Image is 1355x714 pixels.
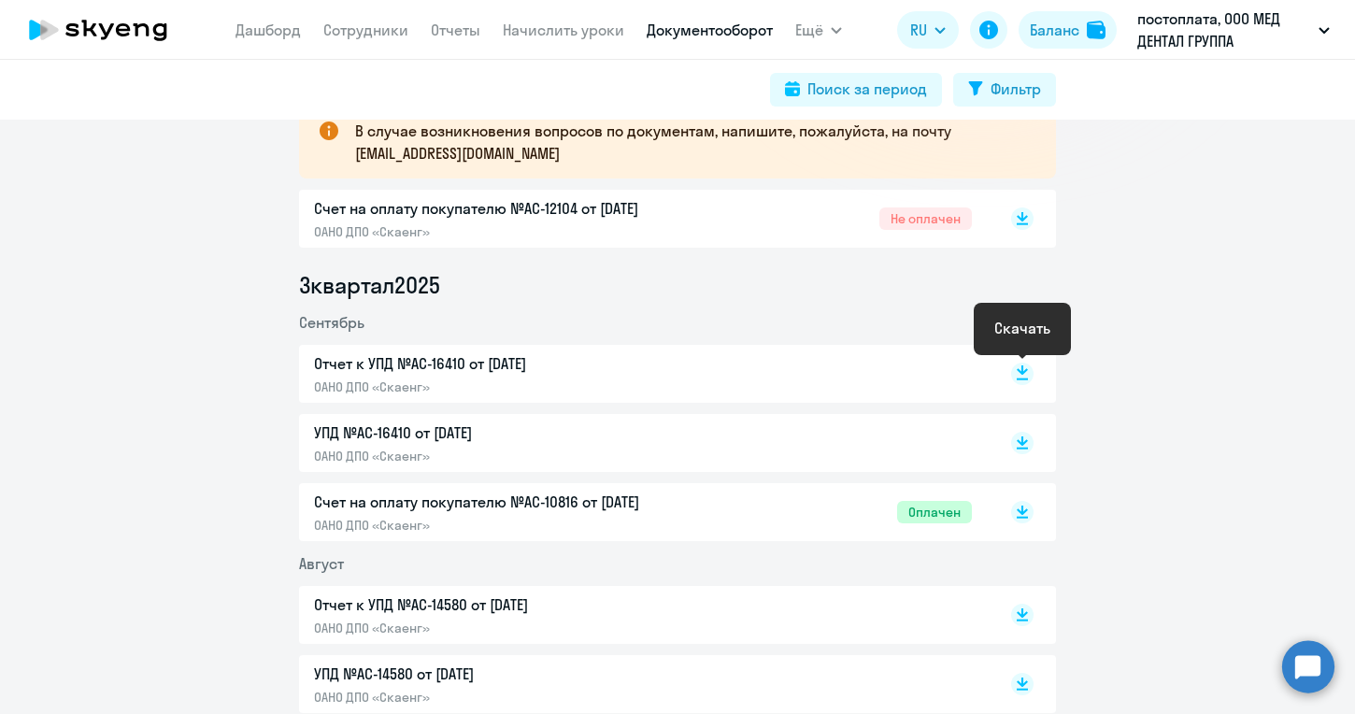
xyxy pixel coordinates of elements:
img: balance [1087,21,1105,39]
a: УПД №AC-16410 от [DATE]ОАНО ДПО «Скаенг» [314,421,972,464]
p: Счет на оплату покупателю №AC-12104 от [DATE] [314,197,706,220]
a: Счет на оплату покупателю №AC-12104 от [DATE]ОАНО ДПО «Скаенг»Не оплачен [314,197,972,240]
button: постоплата, ООО МЕД ДЕНТАЛ ГРУППА [1128,7,1339,52]
p: УПД №AC-14580 от [DATE] [314,663,706,685]
p: ОАНО ДПО «Скаенг» [314,378,706,395]
p: ОАНО ДПО «Скаенг» [314,620,706,636]
span: RU [910,19,927,41]
p: ОАНО ДПО «Скаенг» [314,517,706,534]
p: УПД №AC-16410 от [DATE] [314,421,706,444]
div: Скачать [994,317,1050,339]
p: Отчет к УПД №AC-14580 от [DATE] [314,593,706,616]
span: Сентябрь [299,313,364,332]
div: Фильтр [991,78,1041,100]
a: Отчет к УПД №AC-16410 от [DATE]ОАНО ДПО «Скаенг» [314,352,972,395]
p: постоплата, ООО МЕД ДЕНТАЛ ГРУППА [1137,7,1311,52]
div: Баланс [1030,19,1079,41]
p: Отчет к УПД №AC-16410 от [DATE] [314,352,706,375]
button: Фильтр [953,73,1056,107]
button: Ещё [795,11,842,49]
button: RU [897,11,959,49]
span: Оплачен [897,501,972,523]
div: Поиск за период [807,78,927,100]
span: Август [299,554,344,573]
li: 3 квартал 2025 [299,270,1056,300]
p: ОАНО ДПО «Скаенг» [314,448,706,464]
a: Дашборд [235,21,301,39]
span: Не оплачен [879,207,972,230]
a: Счет на оплату покупателю №AC-10816 от [DATE]ОАНО ДПО «Скаенг»Оплачен [314,491,972,534]
p: ОАНО ДПО «Скаенг» [314,223,706,240]
a: Начислить уроки [503,21,624,39]
a: Отчет к УПД №AC-14580 от [DATE]ОАНО ДПО «Скаенг» [314,593,972,636]
a: Документооборот [647,21,773,39]
p: Счет на оплату покупателю №AC-10816 от [DATE] [314,491,706,513]
button: Балансbalance [1019,11,1117,49]
button: Поиск за период [770,73,942,107]
a: УПД №AC-14580 от [DATE]ОАНО ДПО «Скаенг» [314,663,972,706]
p: В случае возникновения вопросов по документам, напишите, пожалуйста, на почту [EMAIL_ADDRESS][DOM... [355,120,1022,164]
span: Ещё [795,19,823,41]
a: Сотрудники [323,21,408,39]
p: ОАНО ДПО «Скаенг» [314,689,706,706]
a: Отчеты [431,21,480,39]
